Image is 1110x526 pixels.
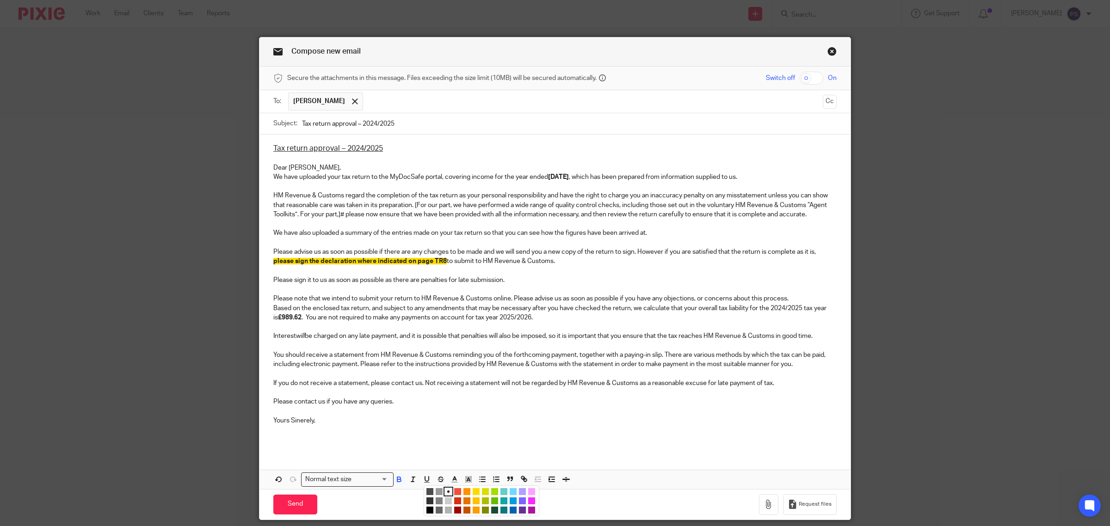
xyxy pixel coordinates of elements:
[273,172,837,182] p: We have uploaded your tax return to the MyDocSafe portal, covering income for the year ended , wh...
[463,488,470,495] li: color:#FE9200
[463,507,470,514] li: color:#C45100
[454,497,461,504] li: color:#D33115
[303,475,354,484] span: Normal text size
[482,507,489,514] li: color:#808900
[482,488,489,495] li: color:#DBDF00
[436,507,443,514] li: color:#666666
[528,497,535,504] li: color:#FA28FF
[528,507,535,514] li: color:#AB149E
[278,314,302,321] strong: £989.62
[799,501,832,508] span: Request files
[273,275,837,285] p: Please sign it to us as soon as possible as there are penalties for late submission.
[287,73,597,83] span: Secure the attachments in this message. Files exceeding the size limit (10MB) will be secured aut...
[293,97,345,106] span: [PERSON_NAME]
[301,472,394,487] div: Search for option
[273,228,837,238] p: We have also uploaded a summary of the entries made on your tax return so that you can see how th...
[273,350,837,369] p: You should receive a statement from HM Revenue & Customs reminding you of the forthcoming payment...
[273,495,317,514] input: Send
[454,507,461,514] li: color:#9F0500
[783,494,837,515] button: Request files
[482,497,489,504] li: color:#B0BC00
[473,507,480,514] li: color:#FB9E00
[500,497,507,504] li: color:#16A5A5
[445,507,452,514] li: color:#B3B3B3
[491,488,498,495] li: color:#A4DD00
[473,497,480,504] li: color:#FCC400
[491,507,498,514] li: color:#194D33
[355,475,388,484] input: Search for option
[548,174,569,180] strong: [DATE]
[426,507,433,514] li: color:#000000
[823,95,837,109] button: Cc
[273,119,297,128] label: Subject:
[500,507,507,514] li: color:#0C797D
[273,304,837,323] p: Based on the enclosed tax return, and subject to any amendments that may be necessary after you h...
[426,497,433,504] li: color:#333333
[519,507,526,514] li: color:#653294
[510,488,517,495] li: color:#73D8FF
[436,488,443,495] li: color:#999999
[273,397,837,406] p: Please contact us if you have any queries.
[273,163,837,172] p: Dear [PERSON_NAME],
[291,48,361,55] span: Compose new email
[510,497,517,504] li: color:#009CE0
[273,145,383,152] u: Tax return approval – 2024/2025
[273,416,837,425] p: Yours Sinerely,
[426,488,433,495] li: color:#4D4D4D
[273,191,837,219] p: HM Revenue & Customs regard the completion of the tax return as your personal responsibility and ...
[519,497,526,504] li: color:#7B64FF
[766,73,795,83] span: Switch off
[454,488,461,495] li: color:#F44E3B
[473,488,480,495] li: color:#FCDC00
[296,333,305,339] em: will
[463,497,470,504] li: color:#E27300
[273,294,837,303] p: Please note that we intend to submit your return to HM Revenue & Customs online. Please advise us...
[828,73,837,83] span: On
[273,379,837,388] p: If you do not receive a statement, please contact us. Not receiving a statement will not be regar...
[273,331,837,341] p: Interest be charged on any late payment, and it is possible that penalties will also be imposed, ...
[273,257,837,266] p: to submit to HM Revenue & Customs.
[445,497,452,504] li: color:#CCCCCC
[519,488,526,495] li: color:#AEA1FF
[827,47,837,59] a: Close this dialog window
[424,485,539,516] div: Compact color picker
[445,488,452,495] li: color:#FFFFFF
[491,497,498,504] li: color:#68BC00
[273,258,447,264] span: please sign the declaration where indicated on page TR8
[436,497,443,504] li: color:#808080
[510,507,517,514] li: color:#0062B1
[273,247,837,257] p: Please advise us as soon as possible if there are any changes to be made and we will send you a n...
[273,97,284,106] label: To:
[528,488,535,495] li: color:#FDA1FF
[500,488,507,495] li: color:#68CCCA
